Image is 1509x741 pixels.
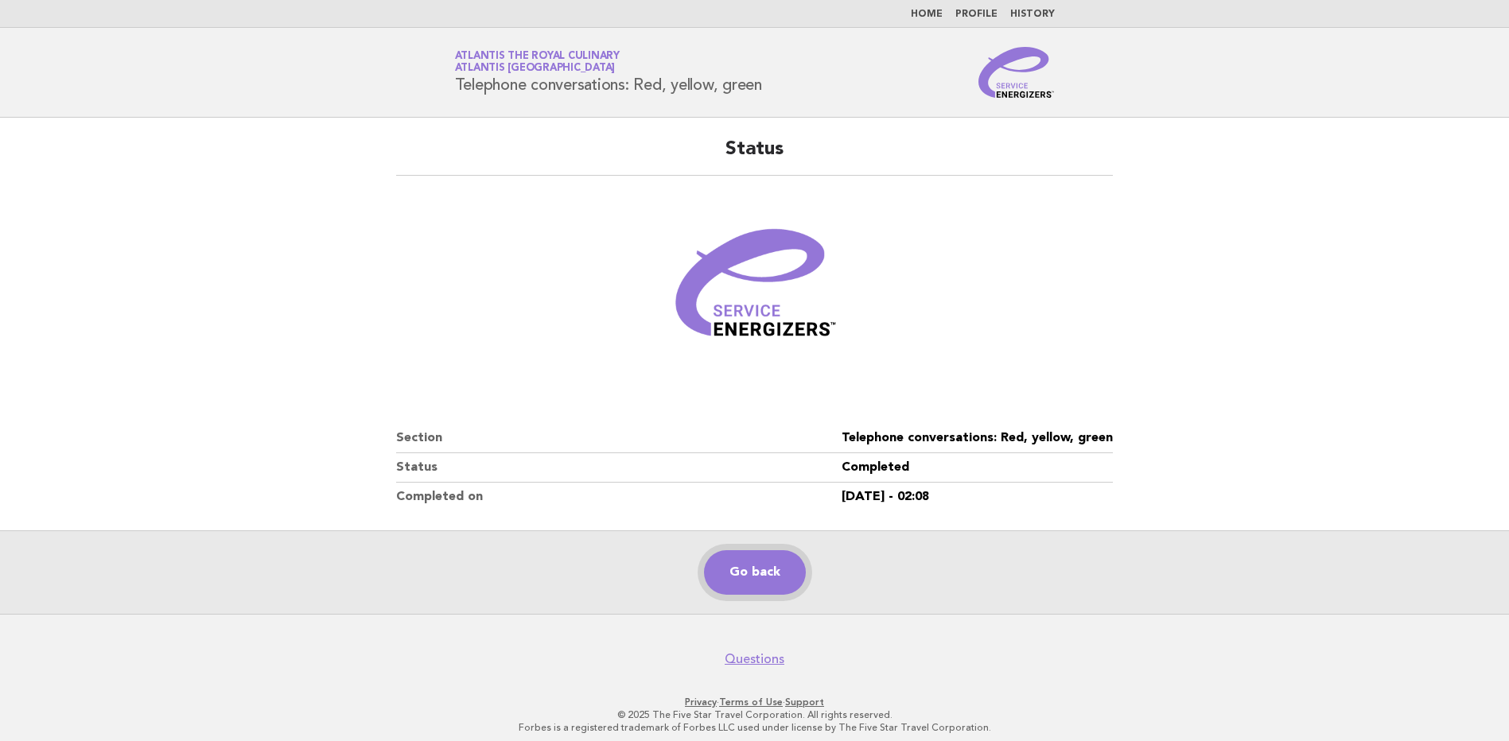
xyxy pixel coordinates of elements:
[396,483,842,511] dt: Completed on
[719,696,783,708] a: Terms of Use
[685,696,717,708] a: Privacy
[396,453,842,483] dt: Status
[978,47,1055,98] img: Service Energizers
[842,483,1113,511] dd: [DATE] - 02:08
[785,696,824,708] a: Support
[455,52,762,93] h1: Telephone conversations: Red, yellow, green
[725,651,784,667] a: Questions
[268,708,1242,721] p: © 2025 The Five Star Travel Corporation. All rights reserved.
[396,137,1113,176] h2: Status
[455,64,616,74] span: Atlantis [GEOGRAPHIC_DATA]
[396,424,842,453] dt: Section
[842,453,1113,483] dd: Completed
[268,721,1242,734] p: Forbes is a registered trademark of Forbes LLC used under license by The Five Star Travel Corpora...
[955,10,998,19] a: Profile
[659,195,850,386] img: Verified
[455,51,620,73] a: Atlantis the Royal CulinaryAtlantis [GEOGRAPHIC_DATA]
[704,550,806,595] a: Go back
[911,10,943,19] a: Home
[1010,10,1055,19] a: History
[842,424,1113,453] dd: Telephone conversations: Red, yellow, green
[268,696,1242,708] p: · ·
